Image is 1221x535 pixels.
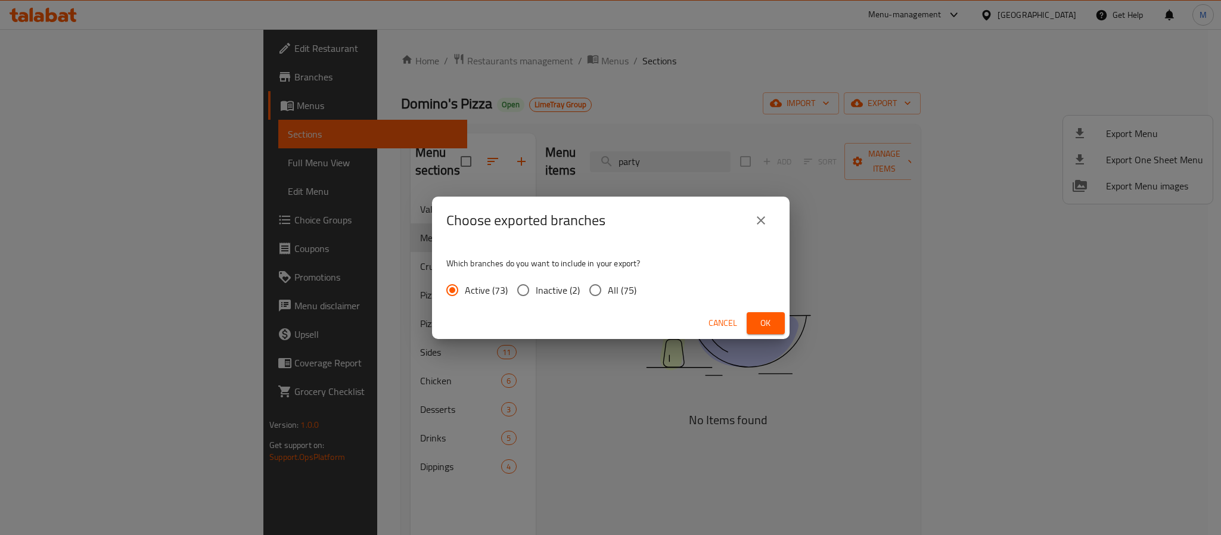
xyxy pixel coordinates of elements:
span: Inactive (2) [536,283,580,297]
span: Ok [756,316,775,331]
span: Active (73) [465,283,508,297]
h2: Choose exported branches [446,211,605,230]
button: Ok [747,312,785,334]
p: Which branches do you want to include in your export? [446,257,775,269]
button: Cancel [704,312,742,334]
span: All (75) [608,283,636,297]
span: Cancel [709,316,737,331]
button: close [747,206,775,235]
